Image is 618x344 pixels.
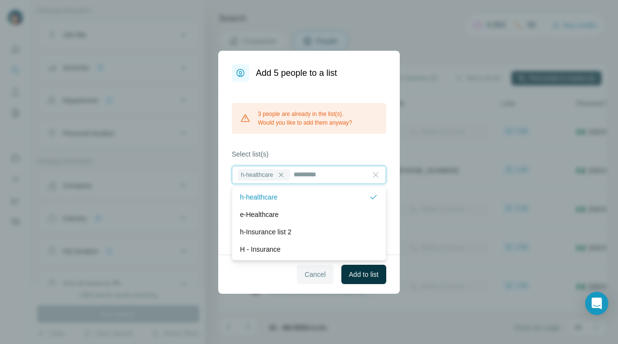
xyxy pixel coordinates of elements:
[256,66,337,80] h1: Add 5 people to a list
[240,244,281,254] p: H - Insurance
[341,265,386,284] button: Add to list
[585,292,608,315] div: Open Intercom Messenger
[232,103,386,134] div: 3 people are already in the list(s). Would you like to add them anyway?
[297,265,334,284] button: Cancel
[305,270,326,279] span: Cancel
[240,210,279,219] p: e-Healthcare
[240,192,278,202] p: h-healthcare
[238,169,290,181] div: h-healthcare
[240,227,292,237] p: h-Insurance list 2
[232,149,386,159] label: Select list(s)
[349,270,379,279] span: Add to list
